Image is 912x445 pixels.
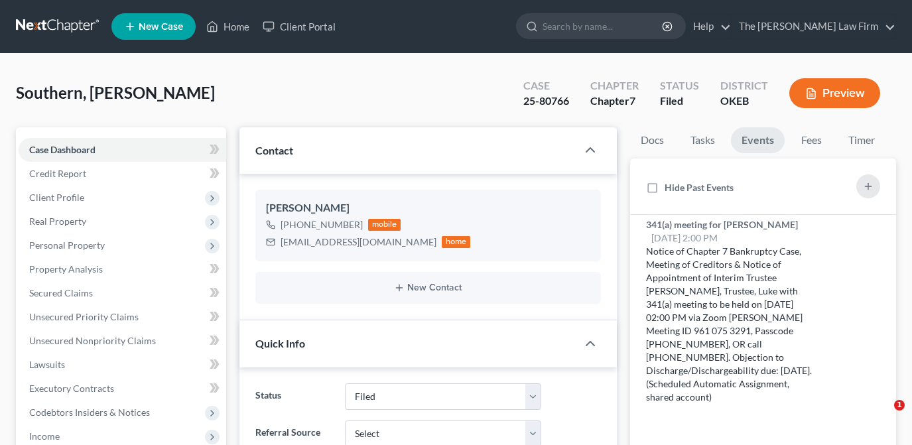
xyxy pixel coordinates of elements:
[646,219,798,230] span: 341(a) meeting for [PERSON_NAME]
[790,127,832,153] a: Fees
[867,400,899,432] iframe: Intercom live chat
[660,78,699,94] div: Status
[19,377,226,401] a: Executory Contracts
[680,127,726,153] a: Tasks
[200,15,256,38] a: Home
[249,383,338,410] label: Status
[19,329,226,353] a: Unsecured Nonpriority Claims
[29,430,60,442] span: Income
[590,94,639,109] div: Chapter
[732,15,895,38] a: The [PERSON_NAME] Law Firm
[256,15,342,38] a: Client Portal
[29,192,84,203] span: Client Profile
[894,400,905,411] span: 1
[19,353,226,377] a: Lawsuits
[29,383,114,394] span: Executory Contracts
[660,94,699,109] div: Filed
[16,83,215,102] span: Southern, [PERSON_NAME]
[19,257,226,281] a: Property Analysis
[19,138,226,162] a: Case Dashboard
[19,162,226,186] a: Credit Report
[255,144,293,157] span: Contact
[590,78,639,94] div: Chapter
[523,78,569,94] div: Case
[266,200,590,216] div: [PERSON_NAME]
[139,22,183,32] span: New Case
[29,407,150,418] span: Codebtors Insiders & Notices
[29,311,139,322] span: Unsecured Priority Claims
[281,235,436,249] div: [EMAIL_ADDRESS][DOMAIN_NAME]
[629,94,635,107] span: 7
[646,245,818,404] div: Notice of Chapter 7 Bankruptcy Case, Meeting of Creditors & Notice of Appointment of Interim Trus...
[368,219,401,231] div: mobile
[19,281,226,305] a: Secured Claims
[686,15,731,38] a: Help
[19,305,226,329] a: Unsecured Priority Claims
[29,168,86,179] span: Credit Report
[665,182,734,193] span: Hide Past Events
[29,144,96,155] span: Case Dashboard
[255,337,305,350] span: Quick Info
[630,127,675,153] a: Docs
[29,335,156,346] span: Unsecured Nonpriority Claims
[543,14,664,38] input: Search by name...
[29,263,103,275] span: Property Analysis
[29,287,93,298] span: Secured Claims
[29,216,86,227] span: Real Property
[266,283,590,293] button: New Contact
[720,78,768,94] div: District
[731,127,785,153] a: Events
[720,94,768,109] div: OKEB
[838,127,885,153] a: Timer
[789,78,880,108] button: Preview
[442,236,471,248] div: home
[281,218,363,231] div: [PHONE_NUMBER]
[29,239,105,251] span: Personal Property
[29,359,65,370] span: Lawsuits
[651,232,718,243] span: [DATE] 2:00 PM
[523,94,569,109] div: 25-80766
